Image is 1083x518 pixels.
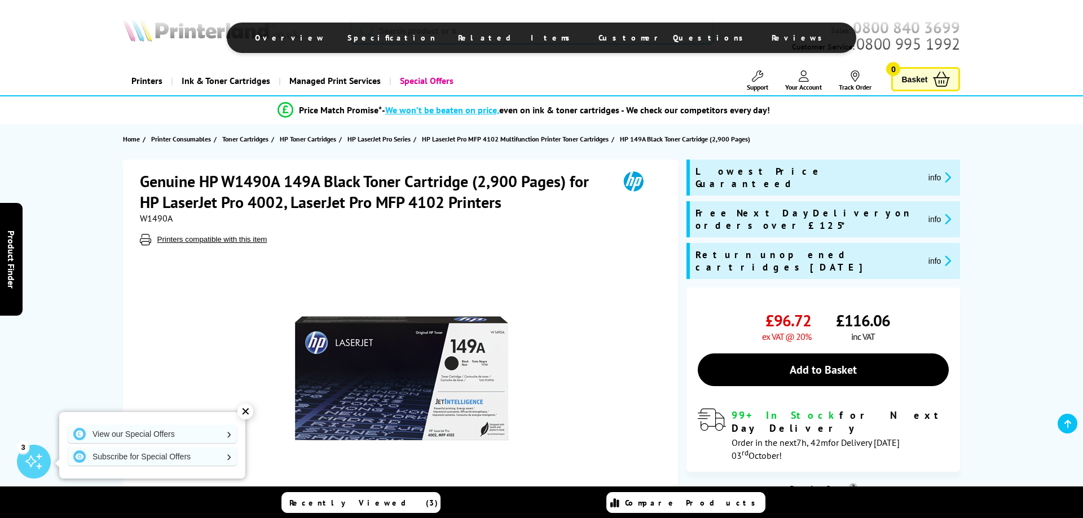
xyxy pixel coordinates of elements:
[851,331,875,342] span: inc VAT
[280,133,339,145] a: HP Toner Cartridges
[291,268,512,489] img: HP W1490A 149A Black Toner Cartridge (2,900 Pages)
[382,104,770,116] div: - even on ink & toner cartridges - We check our competitors every day!
[765,310,811,331] span: £96.72
[732,437,900,461] span: Order in the next for Delivery [DATE] 03 October!
[171,67,279,95] a: Ink & Toner Cartridges
[796,437,828,448] span: 7h, 42m
[299,104,382,116] span: Price Match Promise*
[836,310,890,331] span: £116.06
[279,67,389,95] a: Managed Print Services
[17,441,29,453] div: 3
[698,353,949,386] a: Add to Basket
[620,133,753,145] a: HP 149A Black Toner Cartridge (2,900 Pages)
[606,492,765,513] a: Compare Products
[280,133,336,145] span: HP Toner Cartridges
[925,171,955,184] button: promo-description
[772,33,828,43] span: Reviews
[347,33,435,43] span: Specification
[785,83,822,91] span: Your Account
[620,133,750,145] span: HP 149A Black Toner Cartridge (2,900 Pages)
[347,133,411,145] span: HP LaserJet Pro Series
[140,212,173,224] span: W1490A
[747,70,768,91] a: Support
[695,249,919,273] span: Return unopened cartridges [DATE]
[154,234,271,244] button: Printers compatible with this item
[732,409,839,422] span: 99+ In Stock
[849,483,857,492] sup: Cost per page
[289,498,438,508] span: Recently Viewed (3)
[625,498,761,508] span: Compare Products
[385,104,499,116] span: We won’t be beaten on price,
[347,133,413,145] a: HP LaserJet Pro Series
[742,448,749,458] sup: rd
[695,165,919,190] span: Lowest Price Guaranteed
[698,409,949,461] div: modal_delivery
[96,100,952,120] li: modal_Promise
[747,83,768,91] span: Support
[925,254,955,267] button: promo-description
[732,409,949,435] div: for Next Day Delivery
[785,70,822,91] a: Your Account
[123,133,140,145] span: Home
[237,404,253,419] div: ✕
[68,448,237,466] a: Subscribe for Special Offers
[6,230,17,288] span: Product Finder
[151,133,211,145] span: Printer Consumables
[886,62,900,76] span: 0
[255,33,325,43] span: Overview
[891,67,960,91] a: Basket 0
[458,33,576,43] span: Related Items
[182,67,270,95] span: Ink & Toner Cartridges
[281,492,441,513] a: Recently Viewed (3)
[901,72,927,87] span: Basket
[695,207,919,232] span: Free Next Day Delivery on orders over £125*
[686,483,960,494] div: Running Costs
[389,67,462,95] a: Special Offers
[422,133,611,145] a: HP LaserJet Pro MFP 4102 Multifunction Printer Toner Cartridges
[839,70,871,91] a: Track Order
[123,67,171,95] a: Printers
[222,133,268,145] span: Toner Cartridges
[222,133,271,145] a: Toner Cartridges
[68,425,237,443] a: View our Special Offers
[607,171,659,192] img: HP
[925,212,955,225] button: promo-description
[422,133,609,145] span: HP LaserJet Pro MFP 4102 Multifunction Printer Toner Cartridges
[151,133,214,145] a: Printer Consumables
[598,33,749,43] span: Customer Questions
[140,171,608,212] h1: Genuine HP W1490A 149A Black Toner Cartridge (2,900 Pages) for HP LaserJet Pro 4002, LaserJet Pro...
[762,331,811,342] span: ex VAT @ 20%
[123,133,143,145] a: Home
